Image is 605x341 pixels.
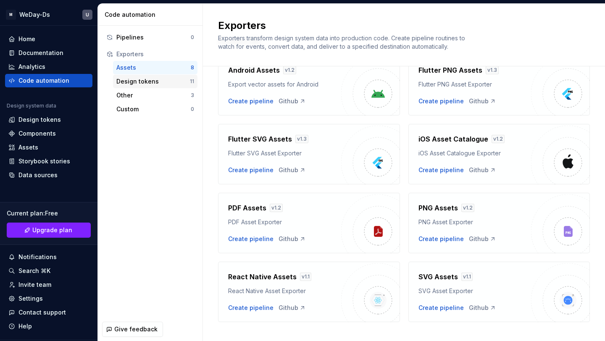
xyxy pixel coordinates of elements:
[228,65,280,75] h4: Android Assets
[18,157,70,165] div: Storybook stories
[228,166,274,174] div: Create pipeline
[5,155,92,168] a: Storybook stories
[191,92,194,99] div: 3
[218,19,580,32] h2: Exporters
[191,64,194,71] div: 8
[103,31,197,44] button: Pipelines0
[469,166,496,174] a: Github
[102,322,163,337] button: Give feedback
[18,171,58,179] div: Data sources
[461,204,474,212] div: v 1.2
[113,75,197,88] button: Design tokens11
[105,10,199,19] div: Code automation
[228,304,274,312] button: Create pipeline
[116,77,190,86] div: Design tokens
[5,60,92,73] a: Analytics
[18,294,43,303] div: Settings
[228,235,274,243] button: Create pipeline
[18,129,56,138] div: Components
[418,203,458,213] h4: PNG Assets
[5,32,92,46] a: Home
[113,102,197,116] a: Custom0
[5,320,92,333] button: Help
[295,135,308,143] div: v 1.3
[469,97,496,105] a: Github
[270,204,283,212] div: v 1.2
[228,203,266,213] h4: PDF Assets
[18,281,51,289] div: Invite team
[5,141,92,154] a: Assets
[7,209,91,218] div: Current plan : Free
[5,46,92,60] a: Documentation
[5,306,92,319] button: Contact support
[228,287,341,295] div: React Native Asset Exporter
[5,74,92,87] a: Code automation
[418,80,531,89] div: Flutter PNG Asset Exporter
[486,66,499,74] div: v 1.3
[191,106,194,113] div: 0
[418,235,464,243] button: Create pipeline
[191,34,194,41] div: 0
[228,149,341,157] div: Flutter SVG Asset Exporter
[228,218,341,226] div: PDF Asset Exporter
[418,287,531,295] div: SVG Asset Exporter
[6,10,16,20] div: M
[418,65,482,75] h4: Flutter PNG Assets
[461,273,473,281] div: v 1.1
[32,226,72,234] span: Upgrade plan
[469,235,496,243] div: Github
[418,218,531,226] div: PNG Asset Exporter
[418,166,464,174] button: Create pipeline
[116,105,191,113] div: Custom
[5,168,92,182] a: Data sources
[469,304,496,312] a: Github
[279,97,306,105] a: Github
[7,223,91,238] button: Upgrade plan
[116,63,191,72] div: Assets
[218,34,467,50] span: Exporters transform design system data into production code. Create pipeline routines to watch fo...
[5,264,92,278] button: Search ⌘K
[228,97,274,105] button: Create pipeline
[18,115,61,124] div: Design tokens
[283,66,296,74] div: v 1.2
[113,61,197,74] button: Assets8
[418,304,464,312] button: Create pipeline
[18,308,66,317] div: Contact support
[7,102,56,109] div: Design system data
[116,33,191,42] div: Pipelines
[5,292,92,305] a: Settings
[18,63,45,71] div: Analytics
[418,149,531,157] div: iOS Asset Catalogue Exporter
[116,50,194,58] div: Exporters
[18,35,35,43] div: Home
[19,10,50,19] div: WeDay-Ds
[418,97,464,105] button: Create pipeline
[418,272,458,282] h4: SVG Assets
[2,5,96,24] button: MWeDay-DsU
[300,273,311,281] div: v 1.1
[228,80,341,89] div: Export vector assets for Android
[18,76,69,85] div: Code automation
[228,272,297,282] h4: React Native Assets
[114,325,158,333] span: Give feedback
[5,113,92,126] a: Design tokens
[113,89,197,102] button: Other3
[5,250,92,264] button: Notifications
[279,235,306,243] div: Github
[18,143,38,152] div: Assets
[18,267,50,275] div: Search ⌘K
